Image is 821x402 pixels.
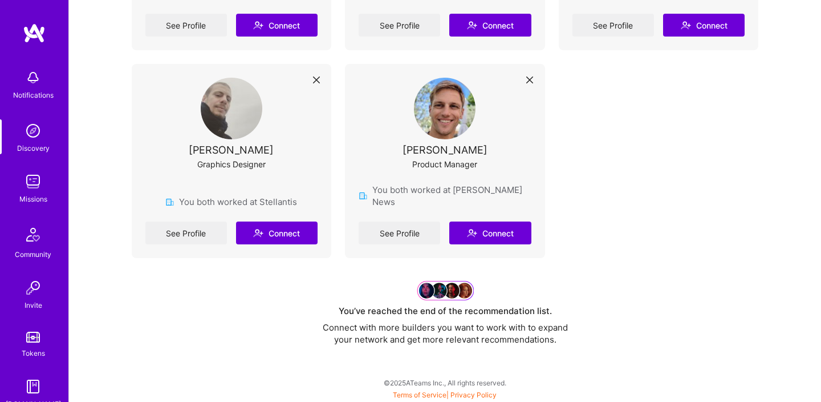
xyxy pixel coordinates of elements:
div: Product Manager [412,158,477,170]
button: Connect [449,14,531,37]
div: [PERSON_NAME] [403,144,487,156]
div: You both worked at [PERSON_NAME] News [359,184,531,208]
img: company icon [165,198,174,207]
img: tokens [26,332,40,343]
a: See Profile [145,222,227,244]
div: Discovery [17,142,50,154]
i: icon Connect [467,20,477,30]
div: Connect with more builders you want to work with to expand your network and get more relevant rec... [314,321,576,345]
button: Connect [236,14,318,37]
a: See Profile [359,222,440,244]
div: © 2025 ATeams Inc., All rights reserved. [68,368,821,397]
a: Terms of Service [393,391,446,399]
img: logo [23,23,46,43]
i: icon Connect [253,20,263,30]
img: guide book [22,375,44,398]
img: bell [22,66,44,89]
span: | [393,391,497,399]
i: icon Connect [253,228,263,238]
div: Graphics Designer [197,158,266,170]
img: company icon [359,191,368,200]
div: [PERSON_NAME] [189,144,274,156]
div: Notifications [13,89,54,101]
img: Grow your network [417,281,474,300]
div: Invite [25,299,42,311]
img: User Avatar [414,78,475,139]
div: Missions [19,193,47,205]
a: See Profile [359,14,440,37]
img: discovery [22,119,44,142]
img: User Avatar [201,78,262,139]
a: See Profile [572,14,654,37]
div: You both worked at Stellantis [165,196,297,208]
img: Community [19,221,47,248]
img: Invite [22,276,44,299]
i: icon Connect [681,20,691,30]
i: icon Close [313,77,320,83]
div: You’ve reached the end of the recommendation list. [339,305,552,317]
button: Connect [236,222,318,244]
i: icon Close [526,77,533,83]
img: teamwork [22,170,44,193]
div: Tokens [22,347,45,359]
i: icon Connect [467,228,477,238]
a: See Profile [145,14,227,37]
button: Connect [663,14,745,37]
button: Connect [449,222,531,244]
div: Community [15,248,51,260]
a: Privacy Policy [450,391,497,399]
